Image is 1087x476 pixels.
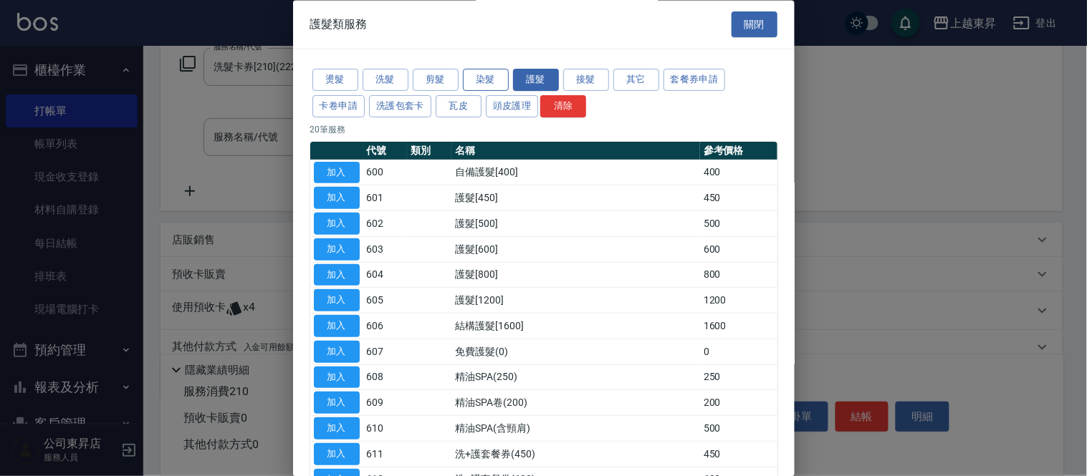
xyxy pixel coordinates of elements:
th: 名稱 [451,142,699,160]
td: 500 [700,416,777,442]
td: 604 [363,263,408,288]
td: 自備護髮[400] [451,160,699,186]
button: 加入 [314,264,360,286]
td: 500 [700,211,777,237]
td: 609 [363,390,408,416]
td: 0 [700,339,777,365]
td: 608 [363,365,408,391]
button: 加入 [314,392,360,414]
th: 代號 [363,142,408,160]
button: 加入 [314,341,360,363]
button: 頭皮護理 [486,95,539,117]
button: 洗護包套卡 [369,95,431,117]
th: 類別 [407,142,451,160]
td: 1600 [700,314,777,339]
td: 精油SPA(250) [451,365,699,391]
td: 601 [363,185,408,211]
td: 護髮[600] [451,237,699,263]
button: 加入 [314,238,360,261]
td: 610 [363,416,408,442]
button: 其它 [613,69,659,92]
td: 護髮[500] [451,211,699,237]
button: 加入 [314,213,360,235]
button: 洗髮 [363,69,408,92]
td: 800 [700,263,777,288]
td: 200 [700,390,777,416]
button: 加入 [314,366,360,389]
span: 護髮類服務 [310,17,368,31]
td: 免費護髮(0) [451,339,699,365]
th: 參考價格 [700,142,777,160]
td: 605 [363,288,408,314]
td: 護髮[800] [451,263,699,288]
td: 600 [363,160,408,186]
button: 加入 [314,162,360,184]
td: 護髮[1200] [451,288,699,314]
button: 剪髮 [413,69,459,92]
td: 250 [700,365,777,391]
td: 450 [700,185,777,211]
button: 加入 [314,443,360,465]
button: 套餐券申請 [664,69,726,92]
td: 400 [700,160,777,186]
button: 瓦皮 [436,95,482,117]
td: 600 [700,237,777,263]
button: 加入 [314,316,360,338]
button: 燙髮 [312,69,358,92]
td: 1200 [700,288,777,314]
td: 607 [363,339,408,365]
td: 結構護髮[1600] [451,314,699,339]
button: 加入 [314,188,360,210]
button: 接髮 [563,69,609,92]
button: 加入 [314,418,360,440]
button: 護髮 [513,69,559,92]
td: 602 [363,211,408,237]
button: 關閉 [732,11,777,38]
td: 603 [363,237,408,263]
td: 精油SPA卷(200) [451,390,699,416]
button: 加入 [314,290,360,312]
td: 450 [700,442,777,467]
td: 洗+護套餐券(450) [451,442,699,467]
button: 染髮 [463,69,509,92]
td: 611 [363,442,408,467]
button: 清除 [540,95,586,117]
button: 卡卷申請 [312,95,365,117]
td: 護髮[450] [451,185,699,211]
td: 606 [363,314,408,339]
td: 精油SPA(含頸肩) [451,416,699,442]
p: 20 筆服務 [310,123,777,136]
